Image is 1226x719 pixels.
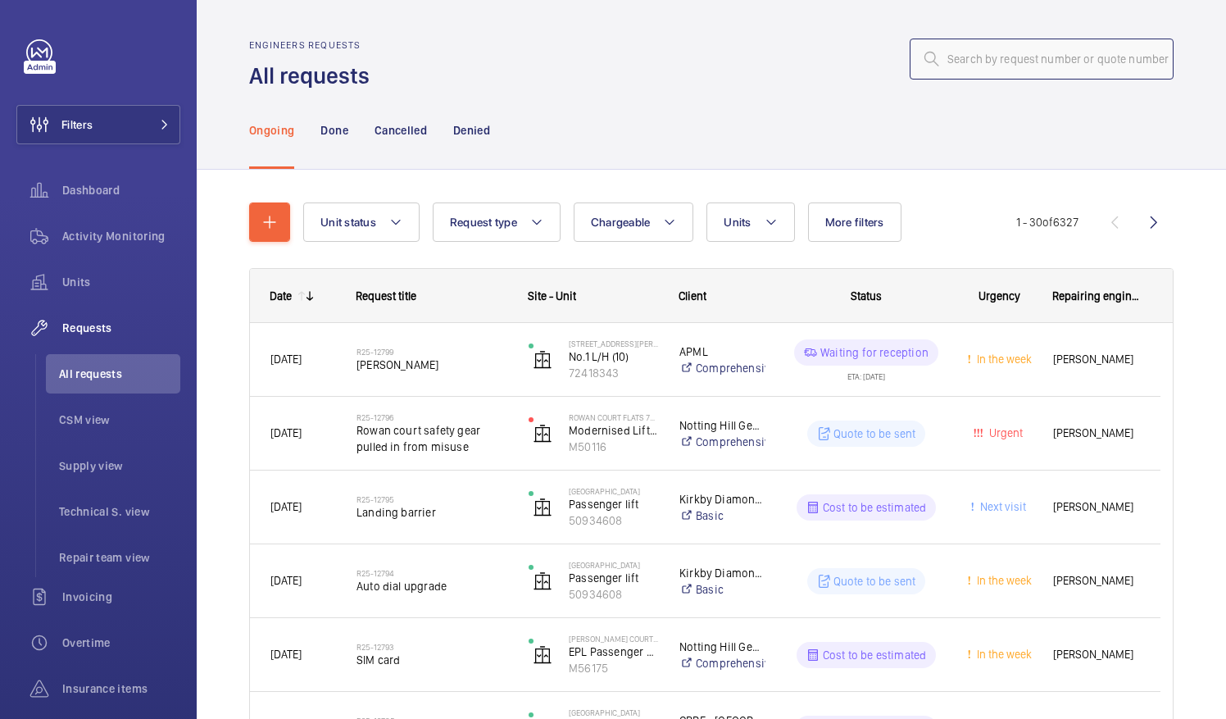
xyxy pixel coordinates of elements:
span: [PERSON_NAME] [1053,350,1140,369]
h2: R25-12796 [356,412,507,422]
p: Waiting for reception [820,344,929,361]
button: Units [706,203,794,242]
span: [PERSON_NAME] [1053,645,1140,664]
p: 50934608 [569,586,658,603]
p: Denied [453,122,490,139]
p: M50116 [569,439,658,455]
span: Status [851,289,882,303]
h2: R25-12799 [356,347,507,357]
button: Unit status [303,203,420,242]
h2: R25-12794 [356,568,507,578]
span: In the week [974,353,1032,366]
p: Done [320,122,347,139]
p: Cancelled [375,122,427,139]
span: Invoicing [62,589,180,605]
span: More filters [825,216,884,229]
p: Notting Hill Genesis [679,639,765,655]
span: Client [679,289,706,303]
h2: R25-12793 [356,642,507,652]
img: elevator.svg [533,645,552,665]
span: [DATE] [270,353,302,366]
span: CSM view [59,412,180,428]
a: Basic [679,507,765,524]
span: Auto dial upgrade [356,578,507,594]
span: Urgent [986,426,1023,439]
h2: Engineers requests [249,39,379,51]
span: Technical S. view [59,503,180,520]
p: [GEOGRAPHIC_DATA] [569,486,658,496]
p: APML [679,344,765,360]
span: Overtime [62,635,180,651]
h1: All requests [249,61,379,91]
span: [DATE] [270,500,302,513]
p: Notting Hill Genesis [679,417,765,434]
p: Cost to be estimated [823,647,927,663]
img: elevator.svg [533,498,552,517]
span: Landing barrier [356,504,507,521]
span: Activity Monitoring [62,228,180,244]
span: Urgency [979,289,1020,303]
span: Units [62,274,180,290]
span: Request title [356,289,416,303]
a: Comprehensive [679,434,765,450]
p: [STREET_ADDRESS][PERSON_NAME] [569,339,658,348]
span: [PERSON_NAME] [356,357,507,373]
p: 72418343 [569,365,658,381]
p: 50934608 [569,512,658,529]
span: [DATE] [270,648,302,661]
span: SIM card [356,652,507,668]
p: [GEOGRAPHIC_DATA] [569,708,658,717]
a: Basic [679,581,765,598]
span: Repair team view [59,549,180,566]
button: More filters [808,203,901,242]
span: Rowan court safety gear pulled in from misuse [356,422,507,455]
span: Unit status [320,216,376,229]
p: Passenger lift [569,496,658,512]
span: of [1042,216,1053,229]
span: In the week [974,648,1032,661]
span: Request type [450,216,517,229]
input: Search by request number or quote number [910,39,1174,80]
p: No.1 L/H (10) [569,348,658,365]
p: Kirkby Diamond - [GEOGRAPHIC_DATA] [679,565,765,581]
p: Modernised Lift For Fire Services - LEFT HAND LIFT [569,422,658,439]
span: [PERSON_NAME] [1053,498,1140,516]
span: Dashboard [62,182,180,198]
span: Next visit [977,500,1026,513]
span: Units [724,216,751,229]
span: [DATE] [270,574,302,587]
p: Kirkby Diamond - [GEOGRAPHIC_DATA] [679,491,765,507]
span: Filters [61,116,93,133]
p: [PERSON_NAME] Court 51 [569,634,658,644]
span: All requests [59,366,180,382]
button: Chargeable [574,203,694,242]
p: EPL Passenger Lift No 1 [569,644,658,660]
h2: R25-12795 [356,494,507,504]
p: [GEOGRAPHIC_DATA] [569,560,658,570]
span: Repairing engineer [1052,289,1141,303]
span: Supply view [59,457,180,474]
div: ETA: [DATE] [847,366,885,380]
a: Comprehensive [679,360,765,376]
span: Chargeable [591,216,651,229]
p: Quote to be sent [833,425,916,442]
span: In the week [974,574,1032,587]
button: Request type [433,203,561,242]
span: [PERSON_NAME] [1053,424,1140,443]
span: [DATE] [270,426,302,439]
p: Rowan Court Flats 78-194 - High Risk Building [569,412,658,422]
span: Insurance items [62,680,180,697]
span: [PERSON_NAME] [1053,571,1140,590]
p: Passenger lift [569,570,658,586]
span: 1 - 30 6327 [1016,216,1078,228]
img: elevator.svg [533,571,552,591]
div: Date [270,289,292,303]
a: Comprehensive [679,655,765,671]
span: Site - Unit [528,289,576,303]
img: elevator.svg [533,350,552,370]
p: Quote to be sent [833,573,916,589]
img: elevator.svg [533,424,552,444]
p: M56175 [569,660,658,676]
p: Ongoing [249,122,294,139]
span: Requests [62,320,180,336]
